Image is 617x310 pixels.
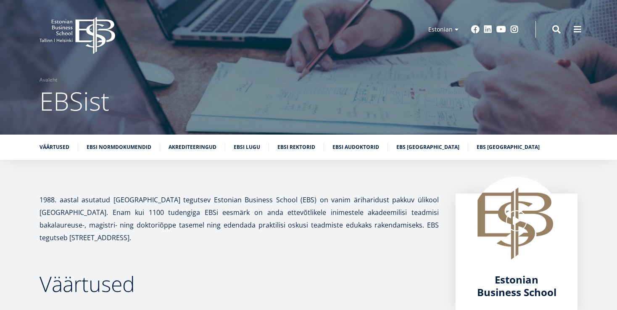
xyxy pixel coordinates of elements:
[472,273,561,299] a: Estonian Business School
[477,273,556,299] span: Estonian Business School
[234,143,260,151] a: EBSi lugu
[40,193,439,244] p: 1988. aastal asutatud [GEOGRAPHIC_DATA] tegutsev Estonian Business School (EBS) on vanim äriharid...
[510,25,519,34] a: Instagram
[277,143,315,151] a: EBSi rektorid
[477,143,540,151] a: EBS [GEOGRAPHIC_DATA]
[332,143,379,151] a: EBSi audoktorid
[484,25,492,34] a: Linkedin
[471,25,480,34] a: Facebook
[40,273,439,294] h2: Väärtused
[40,143,69,151] a: Väärtused
[396,143,459,151] a: EBS [GEOGRAPHIC_DATA]
[40,84,109,118] span: EBSist
[40,76,57,84] a: Avaleht
[87,143,151,151] a: EBSi normdokumendid
[169,143,216,151] a: Akrediteeringud
[496,25,506,34] a: Youtube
